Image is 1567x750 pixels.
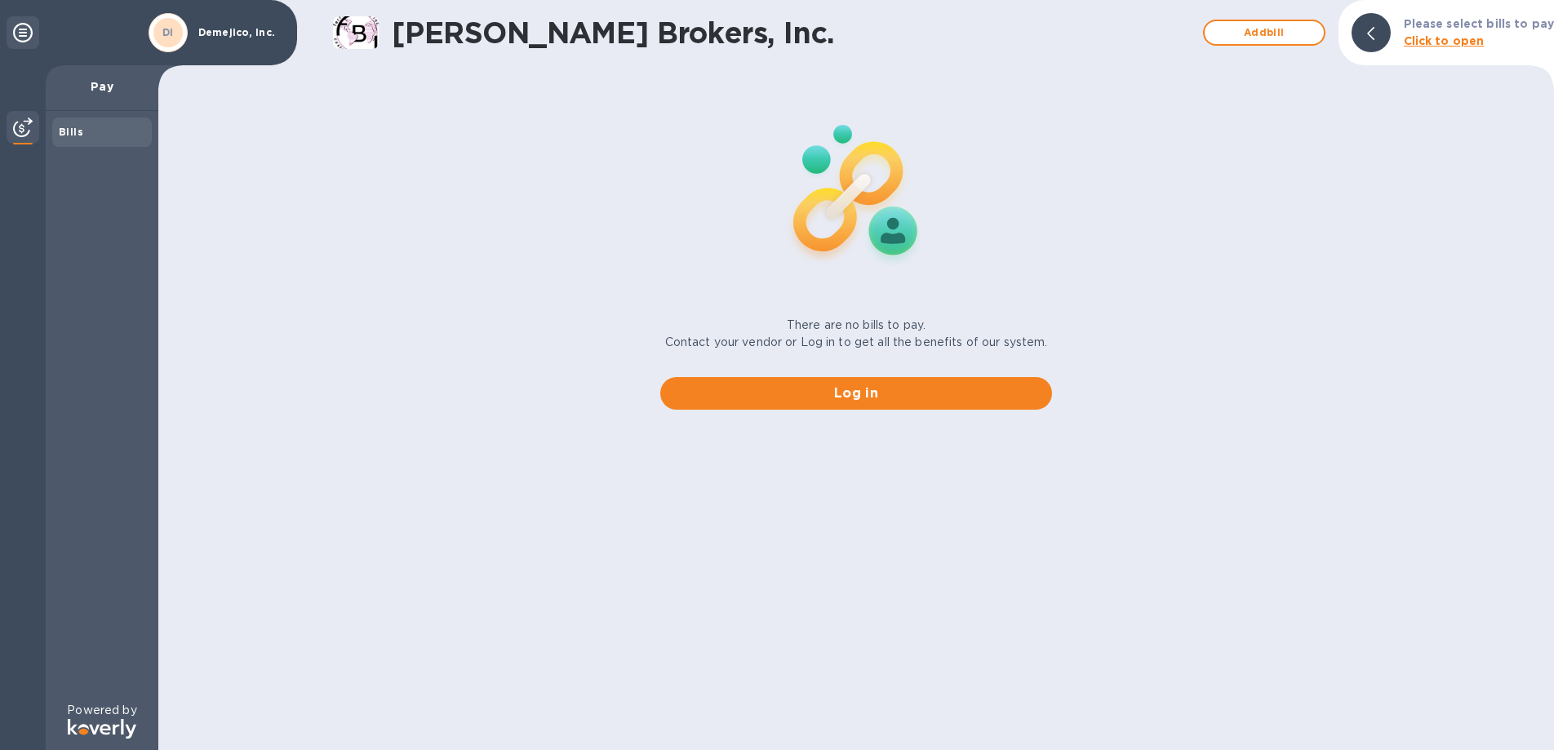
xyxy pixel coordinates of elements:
img: Logo [68,719,136,739]
p: There are no bills to pay. Contact your vendor or Log in to get all the benefits of our system. [665,317,1048,351]
span: Log in [673,384,1039,403]
span: Add bill [1218,23,1311,42]
b: Click to open [1404,34,1485,47]
b: Please select bills to pay [1404,17,1554,30]
p: Powered by [67,702,136,719]
button: Addbill [1203,20,1325,46]
b: DI [162,26,174,38]
p: Pay [59,78,145,95]
h1: [PERSON_NAME] Brokers, Inc. [392,16,1195,50]
b: Bills [59,126,83,138]
p: Demejico, Inc. [198,27,280,38]
button: Log in [660,377,1052,410]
